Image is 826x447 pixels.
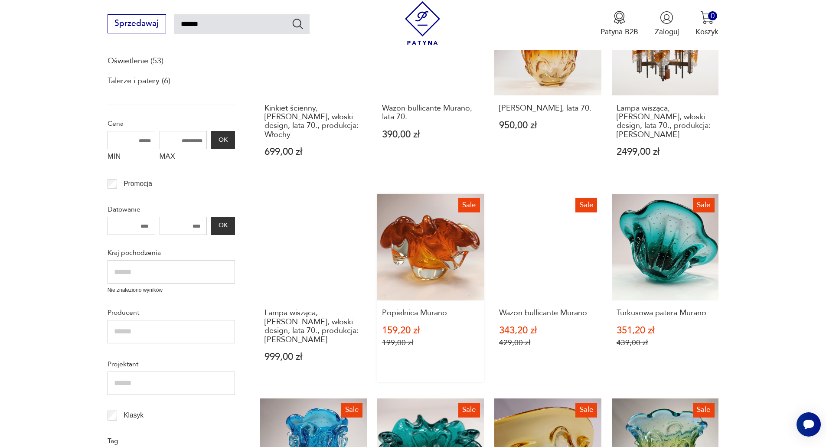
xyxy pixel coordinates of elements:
p: Koszyk [695,27,718,37]
p: Tag [108,435,235,447]
p: 159,20 zł [382,326,480,335]
iframe: Smartsupp widget button [797,412,821,437]
p: 429,00 zł [499,338,597,347]
p: 351,20 zł [617,326,714,335]
a: SaleWazon bullicante MuranoWazon bullicante Murano343,20 zł429,00 zł [494,194,601,382]
button: OK [211,217,235,235]
a: Lampa wisząca, szkło Murano, włoski design, lata 70., produkcja: MazzegaLampa wisząca, [PERSON_NA... [260,194,367,382]
h3: Wazon bullicante Murano, lata 70. [382,104,480,122]
p: 950,00 zł [499,121,597,130]
label: MAX [160,149,207,166]
p: Cena [108,118,235,129]
a: SaleTurkusowa patera MuranoTurkusowa patera Murano351,20 zł439,00 zł [612,194,719,382]
button: Zaloguj [655,11,679,37]
a: Ikona medaluPatyna B2B [601,11,638,37]
p: 439,00 zł [617,338,714,347]
a: SalePopielnica MuranoPopielnica Murano159,20 zł199,00 zł [377,194,484,382]
p: Promocja [124,178,152,189]
p: Kraj pochodzenia [108,247,235,258]
p: 999,00 zł [264,352,362,362]
p: 2499,00 zł [617,147,714,157]
button: 0Koszyk [695,11,718,37]
h3: Lampa wisząca, [PERSON_NAME], włoski design, lata 70., produkcja: [PERSON_NAME] [617,104,714,140]
a: Talerze i patery (6) [108,74,170,88]
label: MIN [108,149,155,166]
a: Sprzedawaj [108,21,166,28]
p: Datowanie [108,204,235,215]
button: Sprzedawaj [108,14,166,33]
img: Patyna - sklep z meblami i dekoracjami vintage [401,1,444,45]
p: Producent [108,307,235,318]
p: Patyna B2B [601,27,638,37]
p: 343,20 zł [499,326,597,335]
p: Klasyk [124,410,144,421]
h3: Kinkiet ścienny, [PERSON_NAME], włoski design, lata 70., produkcja: Włochy [264,104,362,140]
img: Ikona koszyka [700,11,714,24]
p: Projektant [108,359,235,370]
img: Ikonka użytkownika [660,11,673,24]
h3: Popielnica Murano [382,309,480,317]
h3: [PERSON_NAME], lata 70. [499,104,597,113]
h3: Turkusowa patera Murano [617,309,714,317]
button: OK [211,131,235,149]
p: 199,00 zł [382,338,480,347]
p: Nie znaleziono wyników [108,286,235,294]
button: Patyna B2B [601,11,638,37]
p: 699,00 zł [264,147,362,157]
h3: Lampa wisząca, [PERSON_NAME], włoski design, lata 70., produkcja: [PERSON_NAME] [264,309,362,344]
img: Ikona medalu [613,11,626,24]
p: Zaloguj [655,27,679,37]
h3: Wazon bullicante Murano [499,309,597,317]
div: 0 [708,11,717,20]
button: Szukaj [291,17,304,30]
p: 390,00 zł [382,130,480,139]
a: Oświetlenie (53) [108,54,163,69]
